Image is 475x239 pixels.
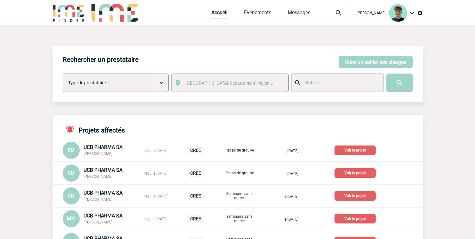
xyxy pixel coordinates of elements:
p: CREE [187,215,204,223]
p: Voir le projet [334,168,376,178]
span: reçu le [DATE] [144,194,167,198]
a: Voir le projet [334,215,378,221]
span: le [DATE] [284,149,298,153]
input: Submit [386,74,413,92]
h4: Projets affectés [63,125,125,134]
p: CREE [187,169,204,177]
a: Voir le projet [334,192,378,198]
span: [GEOGRAPHIC_DATA], département, région... [185,81,273,86]
a: Voir le projet [334,147,378,153]
span: UCB PHARMA SA [84,144,122,150]
span: [PERSON_NAME] [357,11,385,15]
span: CD [68,170,74,176]
span: reçu le [DATE] [144,217,167,221]
p: Repas de groupe [224,148,255,152]
input: Mot clé [303,79,378,87]
p: Séminaire sans nuitée [224,214,255,223]
p: Voir le projet [334,214,376,223]
a: Messages [288,10,310,18]
span: UCB PHARMA SA [84,213,122,219]
p: CREE [187,192,204,200]
p: Repas de groupe [224,171,255,175]
span: [PERSON_NAME] [84,174,112,179]
p: Voir le projet [334,145,376,155]
span: [PERSON_NAME] [84,197,112,202]
img: notifications-active-24-px-r.png [65,125,78,134]
h4: Rechercher un prestataire [63,56,139,63]
span: UCB PHARMA SA [84,190,122,196]
a: Accueil [211,10,228,18]
span: CD [68,193,74,199]
p: Voir le projet [334,191,376,201]
span: reçu le [DATE] [144,171,167,176]
span: [PERSON_NAME] [84,152,112,156]
a: Evénements [244,10,271,18]
a: Voir le projet [334,170,378,176]
span: MM [67,216,76,222]
span: CD [68,147,74,153]
span: reçu le [DATE] [144,148,167,153]
img: 131612-0.png [389,4,407,22]
span: [PERSON_NAME] [84,220,112,224]
p: CREE [187,146,204,154]
span: le [DATE] [284,194,298,199]
p: Séminaire sans nuitée [224,191,255,200]
span: le [DATE] [284,171,298,176]
span: UCB PHARMA SA [84,167,122,173]
span: le [DATE] [284,217,298,222]
img: IME-Finder [53,4,85,22]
